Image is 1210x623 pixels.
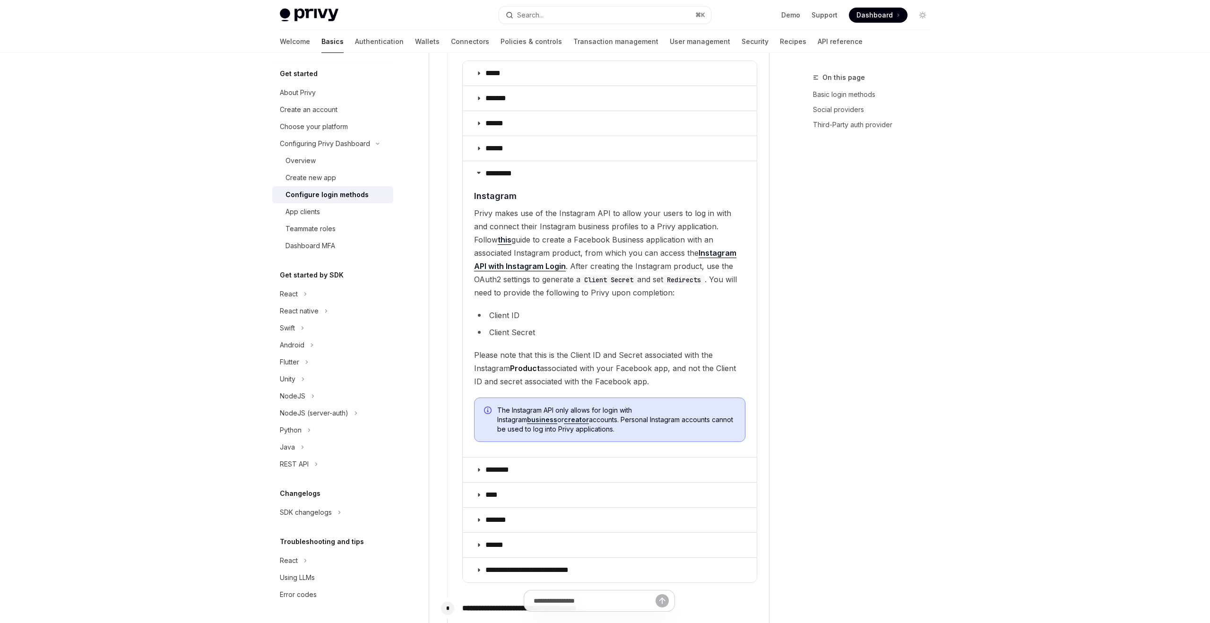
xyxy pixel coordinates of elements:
[272,320,393,337] button: Swift
[498,235,511,245] a: this
[280,305,319,317] div: React native
[272,135,393,152] button: Configuring Privy Dashboard
[813,117,938,132] a: Third-Party auth provider
[285,240,335,251] div: Dashboard MFA
[781,10,800,20] a: Demo
[280,407,348,419] div: NodeJS (server-auth)
[280,138,370,149] div: Configuring Privy Dashboard
[656,594,669,607] button: Send message
[510,363,540,373] strong: Product
[499,7,711,24] button: Search...⌘K
[280,424,302,436] div: Python
[280,373,295,385] div: Unity
[272,286,393,303] button: React
[695,11,705,19] span: ⌘ K
[497,406,735,434] span: The Instagram API only allows for login with Instagram or accounts. Personal Instagram accounts c...
[818,30,863,53] a: API reference
[272,203,393,220] a: App clients
[915,8,930,23] button: Toggle dark mode
[272,552,393,569] button: React
[849,8,907,23] a: Dashboard
[285,189,369,200] div: Configure login methods
[285,155,316,166] div: Overview
[272,422,393,439] button: Python
[663,275,705,285] code: Redirects
[280,9,338,22] img: light logo
[272,118,393,135] a: Choose your platform
[813,87,938,102] a: Basic login methods
[272,388,393,405] button: NodeJS
[272,439,393,456] button: Java
[272,586,393,603] a: Error codes
[285,206,320,217] div: App clients
[285,172,336,183] div: Create new app
[280,30,310,53] a: Welcome
[517,9,544,21] div: Search...
[321,30,344,53] a: Basics
[564,415,589,424] a: creator
[812,10,838,20] a: Support
[355,30,404,53] a: Authentication
[285,223,336,234] div: Teammate roles
[280,87,316,98] div: About Privy
[280,488,320,499] h5: Changelogs
[272,504,393,521] button: SDK changelogs
[272,456,393,473] button: REST API
[527,415,557,424] a: business
[280,104,337,115] div: Create an account
[272,169,393,186] a: Create new app
[451,30,489,53] a: Connectors
[280,339,304,351] div: Android
[780,30,806,53] a: Recipes
[272,405,393,422] button: NodeJS (server-auth)
[474,207,745,299] span: Privy makes use of the Instagram API to allow your users to log in with and connect their Instagr...
[580,275,637,285] code: Client Secret
[280,121,348,132] div: Choose your platform
[272,186,393,203] a: Configure login methods
[280,441,295,453] div: Java
[280,507,332,518] div: SDK changelogs
[813,102,938,117] a: Social providers
[280,269,344,281] h5: Get started by SDK
[272,84,393,101] a: About Privy
[272,371,393,388] button: Unity
[501,30,562,53] a: Policies & controls
[280,390,305,402] div: NodeJS
[272,569,393,586] a: Using LLMs
[280,536,364,547] h5: Troubleshooting and tips
[474,190,517,202] span: Instagram
[474,309,745,322] li: Client ID
[856,10,893,20] span: Dashboard
[474,348,745,388] span: Please note that this is the Client ID and Secret associated with the Instagram associated with y...
[534,590,656,611] input: Ask a question...
[280,288,298,300] div: React
[272,303,393,320] button: React native
[280,572,315,583] div: Using LLMs
[280,589,317,600] div: Error codes
[742,30,769,53] a: Security
[280,322,295,334] div: Swift
[280,555,298,566] div: React
[272,101,393,118] a: Create an account
[415,30,440,53] a: Wallets
[272,237,393,254] a: Dashboard MFA
[280,356,299,368] div: Flutter
[280,459,309,470] div: REST API
[272,220,393,237] a: Teammate roles
[474,326,745,339] li: Client Secret
[573,30,658,53] a: Transaction management
[280,68,318,79] h5: Get started
[272,337,393,354] button: Android
[822,72,865,83] span: On this page
[670,30,730,53] a: User management
[272,152,393,169] a: Overview
[272,354,393,371] button: Flutter
[484,407,493,416] svg: Info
